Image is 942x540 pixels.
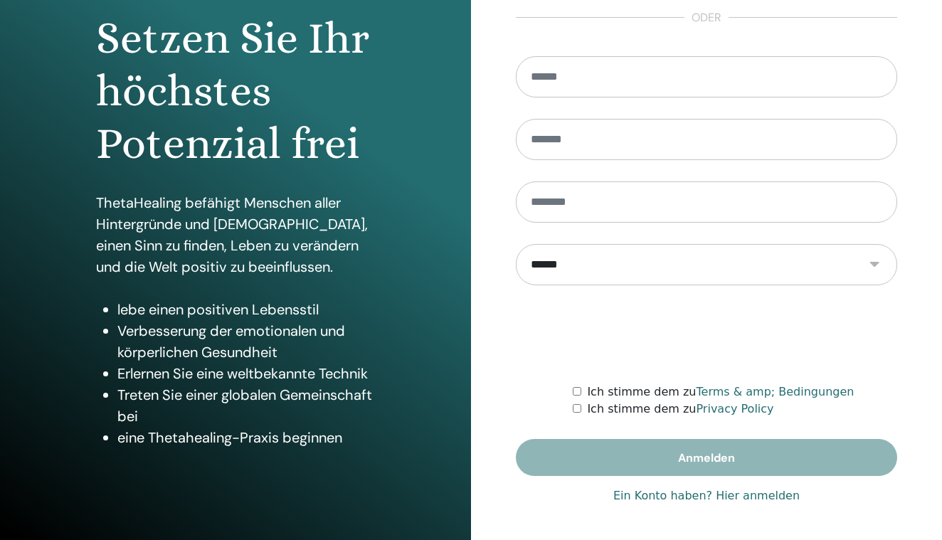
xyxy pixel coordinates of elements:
p: ThetaHealing befähigt Menschen aller Hintergründe und [DEMOGRAPHIC_DATA], einen Sinn zu finden, L... [96,192,374,277]
iframe: reCAPTCHA [598,307,815,362]
label: Ich stimme dem zu [587,401,773,418]
li: Erlernen Sie eine weltbekannte Technik [117,363,374,384]
span: oder [684,9,729,26]
a: Terms & amp; Bedingungen [697,385,854,398]
li: eine Thetahealing-Praxis beginnen [117,427,374,448]
label: Ich stimme dem zu [587,383,854,401]
li: Verbesserung der emotionalen und körperlichen Gesundheit [117,320,374,363]
li: Treten Sie einer globalen Gemeinschaft bei [117,384,374,427]
a: Privacy Policy [697,402,774,415]
h1: Setzen Sie Ihr höchstes Potenzial frei [96,12,374,171]
li: lebe einen positiven Lebensstil [117,299,374,320]
a: Ein Konto haben? Hier anmelden [613,487,800,504]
